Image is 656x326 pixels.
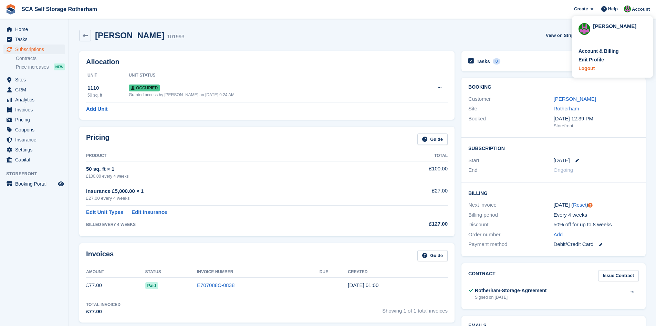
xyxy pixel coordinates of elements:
[145,267,197,278] th: Status
[15,95,56,105] span: Analytics
[579,56,646,63] a: Edit Profile
[3,135,65,145] a: menu
[3,75,65,85] a: menu
[15,45,56,54] span: Subscriptions
[15,125,56,135] span: Coupons
[15,85,56,95] span: CRM
[15,115,56,125] span: Pricing
[593,22,646,29] div: [PERSON_NAME]
[546,32,576,39] span: View on Stripe
[129,92,409,98] div: Granted access by [PERSON_NAME] on [DATE] 9:24 AM
[15,179,56,189] span: Booking Portal
[86,173,380,179] div: £100.00 every 4 weeks
[86,58,448,66] h2: Allocation
[15,105,56,115] span: Invoices
[417,250,448,261] a: Guide
[468,240,553,248] div: Payment method
[16,64,49,70] span: Price increases
[579,48,619,55] div: Account & Billing
[579,23,590,35] img: Sarah Race
[86,134,110,145] h2: Pricing
[15,135,56,145] span: Insurance
[475,287,546,294] div: Rotherham-Storage-Agreement
[16,55,65,62] a: Contracts
[6,170,69,177] span: Storefront
[468,231,553,239] div: Order number
[554,157,570,165] time: 2025-08-18 00:00:00 UTC
[54,63,65,70] div: NEW
[320,267,348,278] th: Due
[15,34,56,44] span: Tasks
[86,308,121,316] div: £77.00
[86,195,380,202] div: £27.00 every 4 weeks
[598,270,639,281] a: Issue Contract
[468,201,553,209] div: Next invoice
[468,95,553,103] div: Customer
[3,125,65,135] a: menu
[3,34,65,44] a: menu
[608,6,618,12] span: Help
[554,221,639,229] div: 50% off for up to 8 weeks
[574,6,588,12] span: Create
[87,84,129,92] div: 1110
[86,150,380,161] th: Product
[477,58,490,65] h2: Tasks
[86,267,145,278] th: Amount
[3,179,65,189] a: menu
[554,167,573,173] span: Ongoing
[554,96,596,102] a: [PERSON_NAME]
[468,85,639,90] h2: Booking
[3,145,65,155] a: menu
[19,3,100,15] a: SCA Self Storage Rotherham
[468,270,496,281] h2: Contract
[129,70,409,81] th: Unit Status
[86,105,107,113] a: Add Unit
[86,208,123,216] a: Edit Unit Types
[380,150,448,161] th: Total
[579,56,604,63] div: Edit Profile
[86,187,380,195] div: Insurance £5,000.00 × 1
[3,115,65,125] a: menu
[579,65,595,72] div: Logout
[87,92,129,98] div: 50 sq. ft
[3,85,65,95] a: menu
[554,231,563,239] a: Add
[16,63,65,71] a: Price increases NEW
[145,282,158,289] span: Paid
[57,180,65,188] a: Preview store
[554,106,579,111] a: Rotherham
[468,211,553,219] div: Billing period
[493,58,501,65] div: 0
[380,183,448,206] td: £27.00
[197,282,235,288] a: E707088C-0838
[86,221,380,228] div: BILLED EVERY 4 WEEKS
[382,302,448,316] span: Showing 1 of 1 total invoices
[380,161,448,183] td: £100.00
[579,48,646,55] a: Account & Billing
[86,278,145,293] td: £77.00
[15,75,56,85] span: Sites
[86,165,380,173] div: 50 sq. ft × 1
[554,115,639,123] div: [DATE] 12:39 PM
[3,95,65,105] a: menu
[624,6,631,12] img: Sarah Race
[132,208,167,216] a: Edit Insurance
[95,31,164,40] h2: [PERSON_NAME]
[15,145,56,155] span: Settings
[554,240,639,248] div: Debit/Credit Card
[554,122,639,129] div: Storefront
[475,294,546,300] div: Signed on [DATE]
[3,45,65,54] a: menu
[468,115,553,129] div: Booked
[3,105,65,115] a: menu
[197,267,320,278] th: Invoice Number
[86,250,114,261] h2: Invoices
[348,267,448,278] th: Created
[6,4,16,14] img: stora-icon-8386f47178a22dfd0bd8f6a31ec36ba5ce8667c1dd55bd0f319d3a0aa187defe.svg
[468,105,553,113] div: Site
[417,134,448,145] a: Guide
[167,33,184,41] div: 101993
[468,145,639,151] h2: Subscription
[632,6,650,13] span: Account
[15,24,56,34] span: Home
